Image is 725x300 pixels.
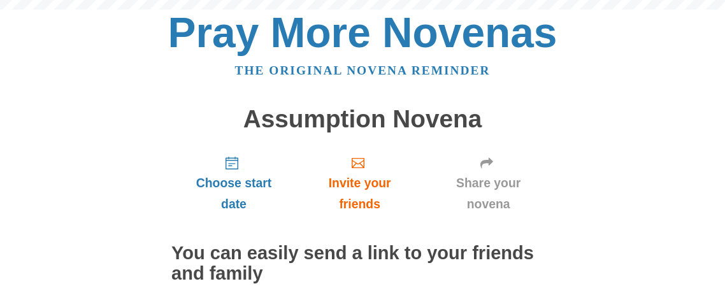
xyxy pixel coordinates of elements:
h1: Assumption Novena [171,106,554,133]
span: Share your novena [436,173,541,215]
a: Share your novena [423,145,554,221]
a: Choose start date [171,145,296,221]
a: Pray More Novenas [168,9,557,56]
a: The original novena reminder [235,64,491,77]
span: Invite your friends [309,173,410,215]
h2: You can easily send a link to your friends and family [171,243,554,284]
a: Invite your friends [296,145,423,221]
span: Choose start date [184,173,284,215]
